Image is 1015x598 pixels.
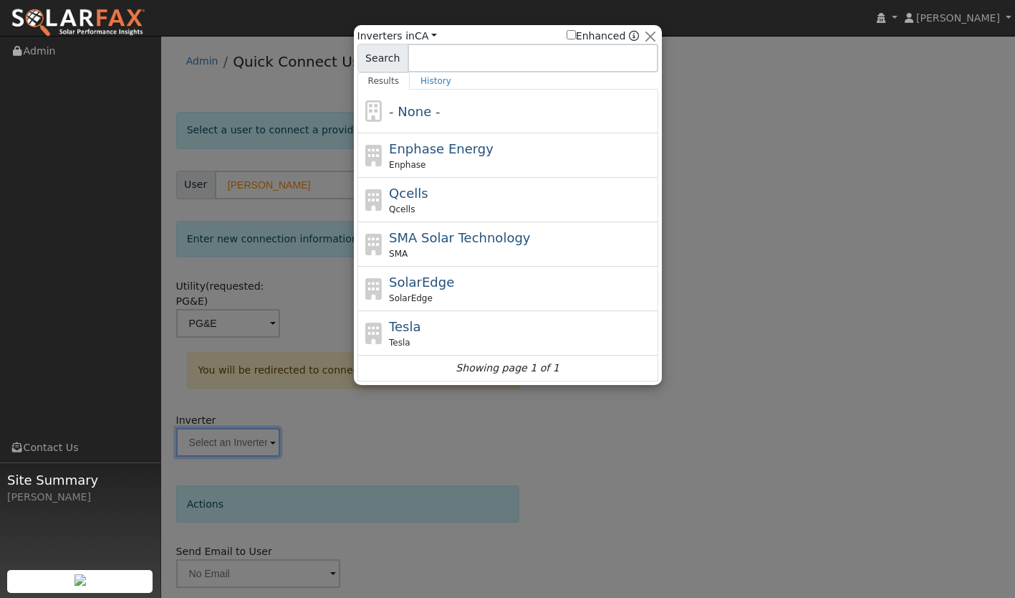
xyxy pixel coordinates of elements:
span: Enphase [389,158,425,171]
span: Tesla [389,319,420,334]
img: retrieve [74,574,86,586]
span: SolarEdge [389,275,454,290]
span: [PERSON_NAME] [916,12,1000,24]
a: Enhanced Providers [629,30,639,42]
span: Search [357,44,408,72]
span: Enphase Energy [389,141,494,156]
img: SolarFax [11,8,145,38]
span: Tesla [389,336,410,349]
span: Qcells [389,186,428,201]
label: Enhanced [567,29,626,44]
div: [PERSON_NAME] [7,490,153,505]
a: CA [415,30,437,42]
a: Results [357,72,410,90]
span: SolarEdge [389,292,433,305]
span: - None - [389,104,440,119]
span: Site Summary [7,470,153,490]
i: Showing page 1 of 1 [456,361,559,376]
span: SMA Solar Technology [389,230,530,245]
span: Qcells [389,203,415,216]
span: Show enhanced providers [567,29,640,44]
input: Enhanced [567,30,576,39]
span: SMA [389,247,408,260]
a: History [410,72,462,90]
span: Inverters in [357,29,438,44]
